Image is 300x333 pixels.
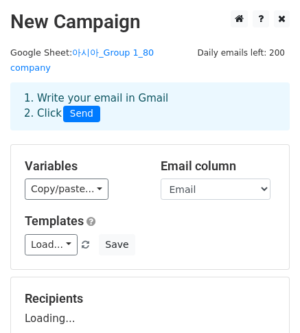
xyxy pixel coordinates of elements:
[25,234,78,255] a: Load...
[99,234,135,255] button: Save
[10,47,154,73] small: Google Sheet:
[14,91,286,122] div: 1. Write your email in Gmail 2. Click
[10,10,290,34] h2: New Campaign
[25,214,84,228] a: Templates
[25,291,275,327] div: Loading...
[10,47,154,73] a: 아시아_Group 1_80 company
[25,291,275,306] h5: Recipients
[63,106,100,122] span: Send
[192,45,290,60] span: Daily emails left: 200
[25,179,108,200] a: Copy/paste...
[192,47,290,58] a: Daily emails left: 200
[25,159,140,174] h5: Variables
[161,159,276,174] h5: Email column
